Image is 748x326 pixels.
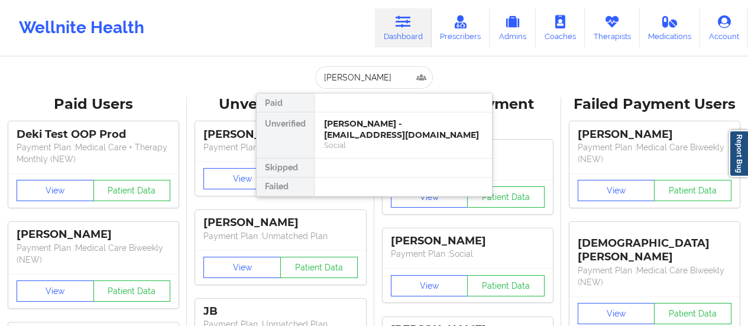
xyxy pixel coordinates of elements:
[17,280,94,302] button: View
[391,186,468,208] button: View
[578,303,655,324] button: View
[17,180,94,201] button: View
[467,186,545,208] button: Patient Data
[585,8,640,47] a: Therapists
[257,159,314,177] div: Skipped
[203,216,357,230] div: [PERSON_NAME]
[203,168,281,189] button: View
[203,305,357,318] div: JB
[324,118,483,140] div: [PERSON_NAME] - [EMAIL_ADDRESS][DOMAIN_NAME]
[490,8,536,47] a: Admins
[536,8,585,47] a: Coaches
[257,112,314,159] div: Unverified
[8,95,179,114] div: Paid Users
[729,130,748,177] a: Report Bug
[569,95,740,114] div: Failed Payment Users
[280,257,358,278] button: Patient Data
[467,275,545,296] button: Patient Data
[203,257,281,278] button: View
[375,8,432,47] a: Dashboard
[578,264,731,288] p: Payment Plan : Medical Care Biweekly (NEW)
[203,128,357,141] div: [PERSON_NAME]
[17,128,170,141] div: Deki Test OOP Prod
[324,140,483,150] div: Social
[17,228,170,241] div: [PERSON_NAME]
[257,93,314,112] div: Paid
[578,128,731,141] div: [PERSON_NAME]
[93,180,171,201] button: Patient Data
[203,230,357,242] p: Payment Plan : Unmatched Plan
[17,141,170,165] p: Payment Plan : Medical Care + Therapy Monthly (NEW)
[17,242,170,266] p: Payment Plan : Medical Care Biweekly (NEW)
[700,8,748,47] a: Account
[93,280,171,302] button: Patient Data
[578,228,731,264] div: [DEMOGRAPHIC_DATA][PERSON_NAME]
[432,8,490,47] a: Prescribers
[195,95,365,114] div: Unverified Users
[640,8,701,47] a: Medications
[203,141,357,153] p: Payment Plan : Unmatched Plan
[654,303,731,324] button: Patient Data
[391,234,545,248] div: [PERSON_NAME]
[578,180,655,201] button: View
[391,248,545,260] p: Payment Plan : Social
[578,141,731,165] p: Payment Plan : Medical Care Biweekly (NEW)
[257,177,314,196] div: Failed
[654,180,731,201] button: Patient Data
[391,275,468,296] button: View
